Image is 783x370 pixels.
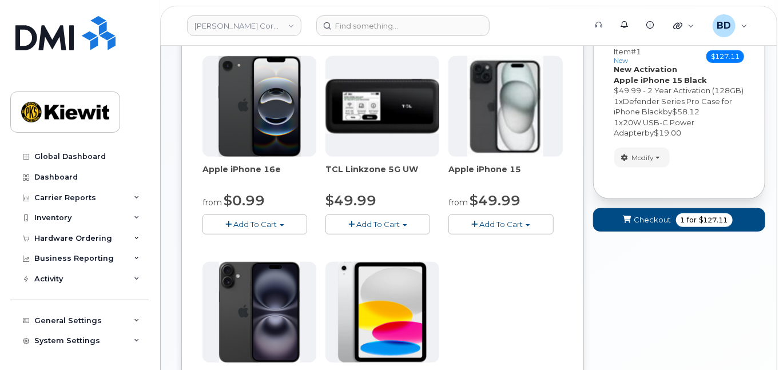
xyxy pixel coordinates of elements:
[338,262,427,363] img: ipad_11.png
[614,85,745,96] div: $49.99 - 2 Year Activation (128GB)
[685,75,708,85] strong: Black
[631,47,642,56] span: #1
[614,117,745,138] div: x by
[325,214,430,234] button: Add To Cart
[224,192,265,209] span: $0.99
[614,118,619,127] span: 1
[614,148,670,168] button: Modify
[479,220,523,229] span: Add To Cart
[685,215,699,225] span: for
[325,79,439,134] img: linkzone5g.png
[325,164,439,186] div: TCL Linkzone 5G UW
[470,192,520,209] span: $49.99
[706,50,744,63] span: $127.11
[614,97,619,106] span: 1
[218,56,301,157] img: iphone16e.png
[614,47,642,64] h3: Item
[614,57,629,65] small: new
[733,320,774,361] iframe: Messenger Launcher
[316,15,490,36] input: Find something...
[448,197,468,208] small: from
[233,220,277,229] span: Add To Cart
[699,215,728,225] span: $127.11
[202,197,222,208] small: from
[202,214,307,234] button: Add To Cart
[614,96,745,117] div: x by
[356,220,400,229] span: Add To Cart
[665,14,702,37] div: Quicklinks
[448,214,553,234] button: Add To Cart
[717,19,731,33] span: BD
[614,65,678,74] strong: New Activation
[187,15,301,36] a: Kiewit Corporation
[673,107,700,116] span: $58.12
[634,214,671,225] span: Checkout
[593,208,766,232] button: Checkout 1 for $127.11
[614,75,683,85] strong: Apple iPhone 15
[654,128,682,137] span: $19.00
[325,192,376,209] span: $49.99
[681,215,685,225] span: 1
[705,14,756,37] div: Barbara Dye
[448,164,562,186] div: Apple iPhone 15
[202,164,316,186] div: Apple iPhone 16e
[219,262,300,363] img: iphone_16_plus.png
[614,97,733,117] span: Defender Series Pro Case for iPhone Black
[614,118,695,138] span: 20W USB-C Power Adapter
[467,56,543,157] img: iphone15.jpg
[632,153,654,163] span: Modify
